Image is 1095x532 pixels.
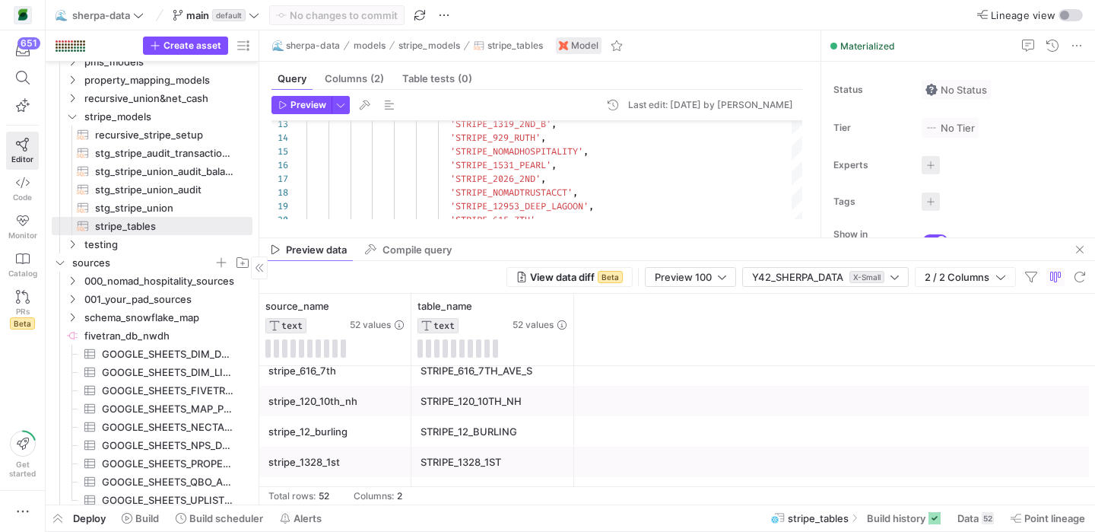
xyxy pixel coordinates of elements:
a: GOOGLE_SHEETS_UPLISTING_DATA​​​​​​​​​ [52,491,252,509]
button: View data diffBeta [506,267,633,287]
button: Create asset [143,37,228,55]
span: sources [72,254,214,272]
button: Build scheduler [169,505,270,531]
span: Build scheduler [189,512,263,524]
div: 20 [271,213,288,227]
span: , [535,214,541,226]
span: TEXT [433,320,455,331]
div: STRIPE_12_BURLING [421,417,565,447]
span: , [589,200,594,212]
span: , [541,132,546,144]
span: stripe_models [398,40,460,51]
span: GOOGLE_SHEETS_MAP_PROPERTY_MAPPING​​​​​​​​​ [102,400,235,418]
div: Press SPACE to select this row. [52,144,252,162]
div: 14 [271,131,288,145]
a: stg_stripe_audit_transaction_list​​​​​​​​​​ [52,144,252,162]
span: 'STRIPE_1531_PEARL' [450,159,551,171]
span: Editor [11,155,33,164]
span: GOOGLE_SHEETS_PROPERTY_DATA​​​​​​​​​ [102,455,235,473]
span: , [573,186,578,199]
button: Alerts [273,505,328,531]
span: Point lineage [1024,512,1085,524]
span: 001_your_pad_sources [84,291,250,308]
span: Monitor [8,231,37,240]
button: No tierNo Tier [922,118,979,138]
img: No status [925,84,938,96]
span: Table tests [402,74,472,84]
span: Compile query [382,245,452,255]
span: GOOGLE_SHEETS_DIM_DATE​​​​​​​​​ [102,346,235,363]
span: PRs [16,307,30,316]
div: stripe_1328_1st [268,448,402,477]
span: default [212,9,246,21]
a: https://storage.googleapis.com/y42-prod-data-exchange/images/8zH7NGsoioThIsGoE9TeuKf062YnnTrmQ10g... [6,2,39,28]
span: stg_stripe_union_audit​​​​​​​​​​ [95,181,235,199]
span: Data [957,512,979,524]
div: 19 [271,199,288,213]
span: stripe_models [84,108,250,126]
span: sherpa-data [72,9,130,21]
span: sherpa-data [286,40,340,51]
div: stripe_616_7th [268,356,402,386]
span: Create asset [163,40,221,51]
a: stg_stripe_union_audit​​​​​​​​​​ [52,180,252,199]
div: Press SPACE to select this row. [52,162,252,180]
a: GOOGLE_SHEETS_NPS_DATA​​​​​​​​​ [52,436,252,454]
span: View data diff [530,271,595,283]
span: GOOGLE_SHEETS_FIVETRAN_AUDIT​​​​​​​​​ [102,382,235,400]
span: Experts [833,160,909,170]
span: Preview [290,100,326,110]
span: models [354,40,386,51]
span: stg_stripe_union_audit_balance​​​​​​​​​​ [95,163,235,180]
a: PRsBeta [6,284,39,336]
button: 651 [6,37,39,64]
button: 2 / 2 Columns [915,267,1016,287]
span: X-Small [849,271,884,283]
span: No Status [925,84,987,96]
span: 52 values [513,320,554,330]
div: Press SPACE to select this row. [52,272,252,290]
div: Press SPACE to select this row. [52,473,252,491]
span: Beta [10,317,35,330]
img: https://storage.googleapis.com/y42-prod-data-exchange/images/8zH7NGsoioThIsGoE9TeuKf062YnnTrmQ10g... [15,8,30,23]
span: GOOGLE_SHEETS_NPS_DATA​​​​​​​​​ [102,437,235,454]
div: Press SPACE to select this row. [52,381,252,400]
button: maindefault [169,5,263,25]
span: 52 values [350,320,391,330]
span: 'STRIPE_12953_DEEP_LAGOON' [450,200,589,212]
div: Press SPACE to select this row. [52,71,252,89]
div: Last edit: [DATE] by [PERSON_NAME] [628,100,793,110]
span: 🌊 [56,10,66,21]
button: stripe_models [395,37,464,55]
span: Status [833,84,909,95]
a: fivetran_db_nwdh​​​​​​​​ [52,327,252,345]
span: property_mapping_models [84,72,250,89]
span: stripe_tables [788,512,849,524]
div: STRIPE_616_7TH_AVE_S [421,356,565,386]
span: 'STRIPE_NOMADHOSPITALITY' [450,145,583,158]
span: Tags [833,196,909,207]
div: STRIPE_1420_3RD [421,478,565,508]
a: GOOGLE_SHEETS_NECTAR_LOANS​​​​​​​​​ [52,418,252,436]
a: Code [6,170,39,208]
div: Press SPACE to select this row. [52,418,252,436]
div: Press SPACE to select this row. [52,454,252,473]
button: 🌊sherpa-data [268,37,344,55]
div: 2 [397,491,402,502]
span: Y42_SHERPA_DATA [752,271,843,283]
div: Press SPACE to select this row. [52,290,252,308]
div: Press SPACE to select this row. [52,308,252,327]
span: Preview data [286,245,347,255]
div: Press SPACE to select this row. [52,53,252,71]
div: Total rows: [268,491,316,502]
span: Show in Asset Catalog [833,229,897,250]
div: Press SPACE to select this row. [52,107,252,126]
div: Press SPACE to select this row. [52,363,252,381]
div: Press SPACE to select this row. [52,253,252,272]
span: , [551,159,557,171]
div: 52 [319,491,329,502]
div: Press SPACE to select this row. [52,345,252,363]
span: , [583,145,589,158]
a: GOOGLE_SHEETS_QBO_ACCOUNT_MAPPING_NEW​​​​​​​​​ [52,473,252,491]
div: Press SPACE to select this row. [52,400,252,418]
